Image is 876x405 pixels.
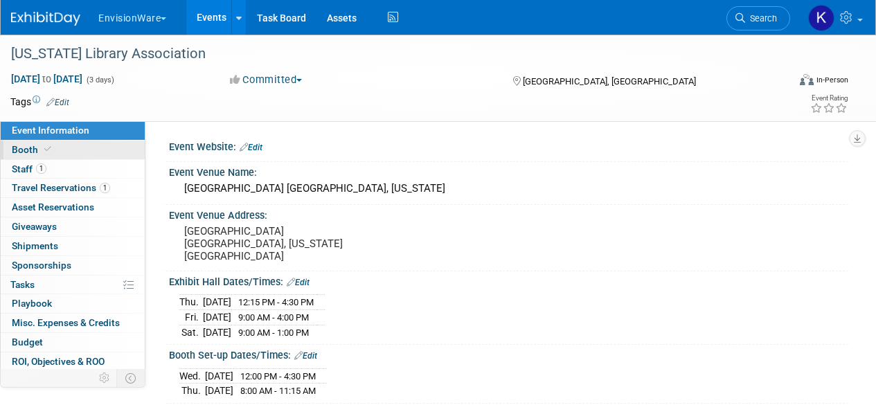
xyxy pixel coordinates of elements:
a: Edit [240,143,262,152]
a: Search [726,6,790,30]
a: Edit [294,351,317,361]
img: ExhibitDay [11,12,80,26]
span: 1 [100,183,110,193]
i: Booth reservation complete [44,145,51,153]
a: ROI, Objectives & ROO [1,352,145,371]
td: [DATE] [203,295,231,310]
span: 9:00 AM - 4:00 PM [238,312,309,323]
span: Playbook [12,298,52,309]
div: Exhibit Hall Dates/Times: [169,271,848,289]
span: to [40,73,53,84]
span: [DATE] [DATE] [10,73,83,85]
td: [DATE] [203,325,231,339]
div: Booth Set-up Dates/Times: [169,345,848,363]
span: Booth [12,144,54,155]
a: Tasks [1,276,145,294]
span: Giveaways [12,221,57,232]
a: Booth [1,141,145,159]
a: Staff1 [1,160,145,179]
img: Kathryn Spier-Miller [808,5,834,31]
span: Search [745,13,777,24]
td: [DATE] [205,368,233,384]
div: Event Format [726,72,848,93]
a: Travel Reservations1 [1,179,145,197]
td: Thu. [179,384,205,398]
td: Tags [10,95,69,109]
td: [DATE] [205,384,233,398]
a: Event Information [1,121,145,140]
td: Fri. [179,310,203,325]
td: Thu. [179,295,203,310]
span: Sponsorships [12,260,71,271]
a: Misc. Expenses & Credits [1,314,145,332]
a: Budget [1,333,145,352]
span: Budget [12,336,43,348]
td: [DATE] [203,310,231,325]
span: Travel Reservations [12,182,110,193]
span: 1 [36,163,46,174]
button: Committed [225,73,307,87]
span: [GEOGRAPHIC_DATA], [GEOGRAPHIC_DATA] [523,76,696,87]
div: [GEOGRAPHIC_DATA] [GEOGRAPHIC_DATA], [US_STATE] [179,178,838,199]
div: [US_STATE] Library Association [6,42,777,66]
span: 8:00 AM - 11:15 AM [240,386,316,396]
td: Toggle Event Tabs [117,369,145,387]
span: ROI, Objectives & ROO [12,356,105,367]
div: Event Venue Name: [169,162,848,179]
a: Asset Reservations [1,198,145,217]
pre: [GEOGRAPHIC_DATA] [GEOGRAPHIC_DATA], [US_STATE] [GEOGRAPHIC_DATA] [184,225,437,262]
div: Event Website: [169,136,848,154]
div: Event Venue Address: [169,205,848,222]
span: Tasks [10,279,35,290]
a: Giveaways [1,217,145,236]
span: 9:00 AM - 1:00 PM [238,327,309,338]
td: Personalize Event Tab Strip [93,369,117,387]
div: In-Person [816,75,848,85]
td: Wed. [179,368,205,384]
a: Playbook [1,294,145,313]
td: Sat. [179,325,203,339]
a: Edit [287,278,310,287]
span: Staff [12,163,46,174]
span: Shipments [12,240,58,251]
span: (3 days) [85,75,114,84]
span: 12:00 PM - 4:30 PM [240,371,316,381]
a: Edit [46,98,69,107]
a: Sponsorships [1,256,145,275]
div: Event Rating [810,95,848,102]
span: Asset Reservations [12,201,94,213]
span: Misc. Expenses & Credits [12,317,120,328]
span: Event Information [12,125,89,136]
a: Shipments [1,237,145,255]
span: 12:15 PM - 4:30 PM [238,297,314,307]
img: Format-Inperson.png [800,74,814,85]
